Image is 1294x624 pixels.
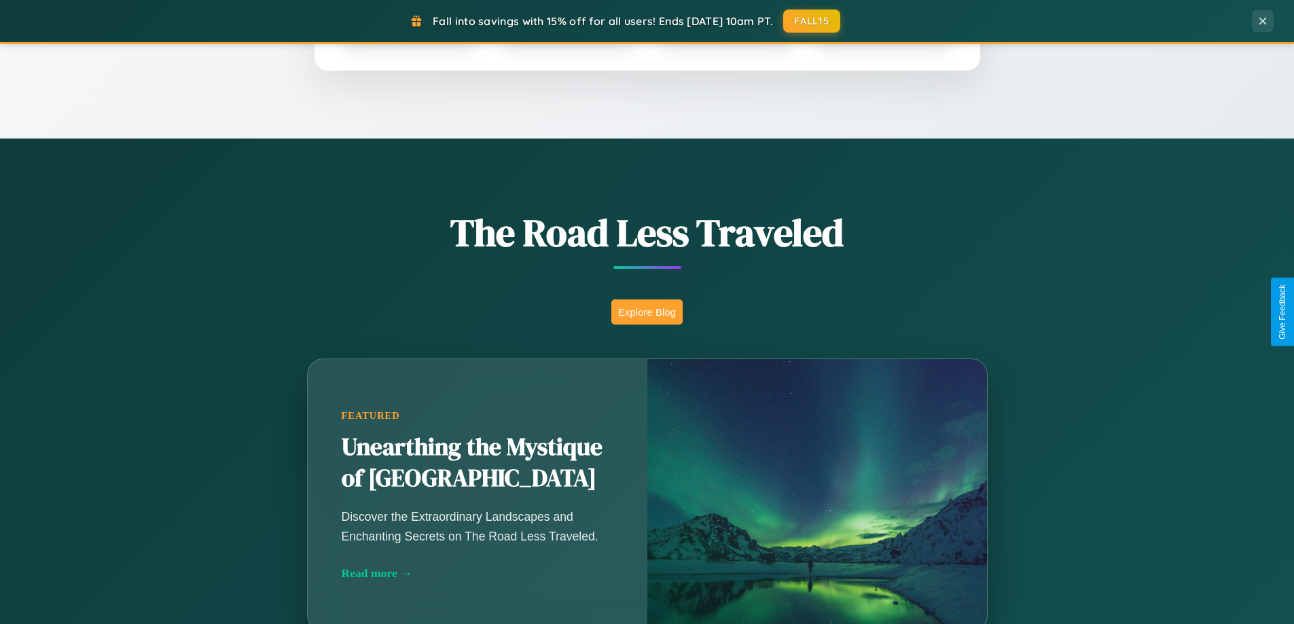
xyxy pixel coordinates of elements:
h2: Unearthing the Mystique of [GEOGRAPHIC_DATA] [342,432,613,494]
div: Featured [342,410,613,422]
div: Give Feedback [1278,285,1287,339]
h1: The Road Less Traveled [240,206,1055,259]
button: FALL15 [783,10,840,33]
span: Fall into savings with 15% off for all users! Ends [DATE] 10am PT. [433,14,773,28]
p: Discover the Extraordinary Landscapes and Enchanting Secrets on The Road Less Traveled. [342,507,613,545]
div: Read more → [342,566,613,581]
button: Explore Blog [611,299,683,325]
